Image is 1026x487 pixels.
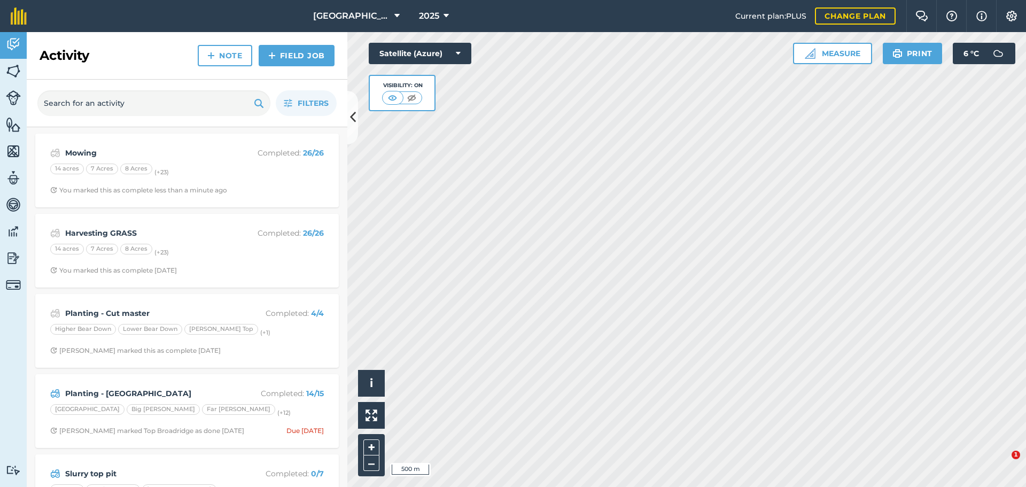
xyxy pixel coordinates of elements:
[254,97,264,110] img: svg+xml;base64,PHN2ZyB4bWxucz0iaHR0cDovL3d3dy53My5vcmcvMjAwMC9zdmciIHdpZHRoPSIxOSIgaGVpZ2h0PSIyNC...
[65,227,235,239] strong: Harvesting GRASS
[366,409,377,421] img: Four arrows, one pointing top left, one top right, one bottom right and the last bottom left
[303,148,324,158] strong: 26 / 26
[50,227,60,239] img: svg+xml;base64,PD94bWwgdmVyc2lvbj0iMS4wIiBlbmNvZGluZz0idXRmLTgiPz4KPCEtLSBHZW5lcmF0b3I6IEFkb2JlIE...
[6,36,21,52] img: svg+xml;base64,PD94bWwgdmVyc2lvbj0iMS4wIiBlbmNvZGluZz0idXRmLTgiPz4KPCEtLSBHZW5lcmF0b3I6IEFkb2JlIE...
[120,164,152,174] div: 8 Acres
[386,92,399,103] img: svg+xml;base64,PHN2ZyB4bWxucz0iaHR0cDovL3d3dy53My5vcmcvMjAwMC9zdmciIHdpZHRoPSI1MCIgaGVpZ2h0PSI0MC...
[953,43,1015,64] button: 6 °C
[154,168,169,176] small: (+ 23 )
[303,228,324,238] strong: 26 / 26
[311,308,324,318] strong: 4 / 4
[1005,11,1018,21] img: A cog icon
[945,11,958,21] img: A question mark icon
[239,468,324,480] p: Completed :
[6,117,21,133] img: svg+xml;base64,PHN2ZyB4bWxucz0iaHR0cDovL3d3dy53My5vcmcvMjAwMC9zdmciIHdpZHRoPSI1NiIgaGVpZ2h0PSI2MC...
[86,164,118,174] div: 7 Acres
[202,404,275,415] div: Far [PERSON_NAME]
[892,47,903,60] img: svg+xml;base64,PHN2ZyB4bWxucz0iaHR0cDovL3d3dy53My5vcmcvMjAwMC9zdmciIHdpZHRoPSIxOSIgaGVpZ2h0PSIyNC...
[735,10,806,22] span: Current plan : PLUS
[313,10,390,22] span: [GEOGRAPHIC_DATA]
[370,376,373,390] span: i
[286,427,324,435] div: Due [DATE]
[382,81,423,90] div: Visibility: On
[50,324,116,335] div: Higher Bear Down
[260,329,270,336] small: (+ 1 )
[815,7,896,25] a: Change plan
[405,92,418,103] img: svg+xml;base64,PHN2ZyB4bWxucz0iaHR0cDovL3d3dy53My5vcmcvMjAwMC9zdmciIHdpZHRoPSI1MCIgaGVpZ2h0PSI0MC...
[6,63,21,79] img: svg+xml;base64,PHN2ZyB4bWxucz0iaHR0cDovL3d3dy53My5vcmcvMjAwMC9zdmciIHdpZHRoPSI1NiIgaGVpZ2h0PSI2MC...
[6,170,21,186] img: svg+xml;base64,PD94bWwgdmVyc2lvbj0iMS4wIiBlbmNvZGluZz0idXRmLTgiPz4KPCEtLSBHZW5lcmF0b3I6IEFkb2JlIE...
[976,10,987,22] img: svg+xml;base64,PHN2ZyB4bWxucz0iaHR0cDovL3d3dy53My5vcmcvMjAwMC9zdmciIHdpZHRoPSIxNyIgaGVpZ2h0PSIxNy...
[42,300,332,361] a: Planting - Cut masterCompleted: 4/4Higher Bear DownLower Bear Down[PERSON_NAME] Top(+1)Clock with...
[65,468,235,480] strong: Slurry top pit
[40,47,89,64] h2: Activity
[6,277,21,292] img: svg+xml;base64,PD94bWwgdmVyc2lvbj0iMS4wIiBlbmNvZGluZz0idXRmLTgiPz4KPCEtLSBHZW5lcmF0b3I6IEFkb2JlIE...
[358,370,385,397] button: i
[259,45,335,66] a: Field Job
[207,49,215,62] img: svg+xml;base64,PHN2ZyB4bWxucz0iaHR0cDovL3d3dy53My5vcmcvMjAwMC9zdmciIHdpZHRoPSIxNCIgaGVpZ2h0PSIyNC...
[239,307,324,319] p: Completed :
[50,187,57,194] img: Clock with arrow pointing clockwise
[198,45,252,66] a: Note
[65,307,235,319] strong: Planting - Cut master
[239,227,324,239] p: Completed :
[42,381,332,442] a: Planting - [GEOGRAPHIC_DATA]Completed: 14/15[GEOGRAPHIC_DATA]Big [PERSON_NAME]Far [PERSON_NAME](+...
[50,186,227,195] div: You marked this as complete less than a minute ago
[369,43,471,64] button: Satellite (Azure)
[154,249,169,256] small: (+ 23 )
[50,267,57,274] img: Clock with arrow pointing clockwise
[363,439,379,455] button: +
[963,43,979,64] span: 6 ° C
[50,244,84,254] div: 14 acres
[184,324,258,335] div: [PERSON_NAME] Top
[988,43,1009,64] img: svg+xml;base64,PD94bWwgdmVyc2lvbj0iMS4wIiBlbmNvZGluZz0idXRmLTgiPz4KPCEtLSBHZW5lcmF0b3I6IEFkb2JlIE...
[65,147,235,159] strong: Mowing
[50,164,84,174] div: 14 acres
[6,223,21,239] img: svg+xml;base64,PD94bWwgdmVyc2lvbj0iMS4wIiBlbmNvZGluZz0idXRmLTgiPz4KPCEtLSBHZW5lcmF0b3I6IEFkb2JlIE...
[805,48,815,59] img: Ruler icon
[37,90,270,116] input: Search for an activity
[50,427,244,435] div: [PERSON_NAME] marked Top Broadridge as done [DATE]
[50,347,57,354] img: Clock with arrow pointing clockwise
[50,387,60,400] img: svg+xml;base64,PD94bWwgdmVyc2lvbj0iMS4wIiBlbmNvZGluZz0idXRmLTgiPz4KPCEtLSBHZW5lcmF0b3I6IEFkb2JlIE...
[6,143,21,159] img: svg+xml;base64,PHN2ZyB4bWxucz0iaHR0cDovL3d3dy53My5vcmcvMjAwMC9zdmciIHdpZHRoPSI1NiIgaGVpZ2h0PSI2MC...
[6,465,21,475] img: svg+xml;base64,PD94bWwgdmVyc2lvbj0iMS4wIiBlbmNvZGluZz0idXRmLTgiPz4KPCEtLSBHZW5lcmF0b3I6IEFkb2JlIE...
[1012,451,1020,459] span: 1
[127,404,200,415] div: Big [PERSON_NAME]
[419,10,439,22] span: 2025
[50,266,177,275] div: You marked this as complete [DATE]
[118,324,182,335] div: Lower Bear Down
[42,140,332,201] a: MowingCompleted: 26/2614 acres7 Acres8 Acres(+23)Clock with arrow pointing clockwiseYou marked th...
[276,90,337,116] button: Filters
[86,244,118,254] div: 7 Acres
[239,388,324,399] p: Completed :
[298,97,329,109] span: Filters
[50,427,57,434] img: Clock with arrow pointing clockwise
[65,388,235,399] strong: Planting - [GEOGRAPHIC_DATA]
[50,346,221,355] div: [PERSON_NAME] marked this as complete [DATE]
[120,244,152,254] div: 8 Acres
[50,307,60,320] img: svg+xml;base64,PD94bWwgdmVyc2lvbj0iMS4wIiBlbmNvZGluZz0idXRmLTgiPz4KPCEtLSBHZW5lcmF0b3I6IEFkb2JlIE...
[277,409,291,416] small: (+ 12 )
[6,250,21,266] img: svg+xml;base64,PD94bWwgdmVyc2lvbj0iMS4wIiBlbmNvZGluZz0idXRmLTgiPz4KPCEtLSBHZW5lcmF0b3I6IEFkb2JlIE...
[50,146,60,159] img: svg+xml;base64,PD94bWwgdmVyc2lvbj0iMS4wIiBlbmNvZGluZz0idXRmLTgiPz4KPCEtLSBHZW5lcmF0b3I6IEFkb2JlIE...
[311,469,324,478] strong: 0 / 7
[50,404,125,415] div: [GEOGRAPHIC_DATA]
[6,197,21,213] img: svg+xml;base64,PD94bWwgdmVyc2lvbj0iMS4wIiBlbmNvZGluZz0idXRmLTgiPz4KPCEtLSBHZW5lcmF0b3I6IEFkb2JlIE...
[11,7,27,25] img: fieldmargin Logo
[883,43,943,64] button: Print
[363,455,379,471] button: –
[239,147,324,159] p: Completed :
[42,220,332,281] a: Harvesting GRASSCompleted: 26/2614 acres7 Acres8 Acres(+23)Clock with arrow pointing clockwiseYou...
[915,11,928,21] img: Two speech bubbles overlapping with the left bubble in the forefront
[6,90,21,105] img: svg+xml;base64,PD94bWwgdmVyc2lvbj0iMS4wIiBlbmNvZGluZz0idXRmLTgiPz4KPCEtLSBHZW5lcmF0b3I6IEFkb2JlIE...
[990,451,1015,476] iframe: Intercom live chat
[268,49,276,62] img: svg+xml;base64,PHN2ZyB4bWxucz0iaHR0cDovL3d3dy53My5vcmcvMjAwMC9zdmciIHdpZHRoPSIxNCIgaGVpZ2h0PSIyNC...
[50,467,60,480] img: svg+xml;base64,PD94bWwgdmVyc2lvbj0iMS4wIiBlbmNvZGluZz0idXRmLTgiPz4KPCEtLSBHZW5lcmF0b3I6IEFkb2JlIE...
[793,43,872,64] button: Measure
[306,389,324,398] strong: 14 / 15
